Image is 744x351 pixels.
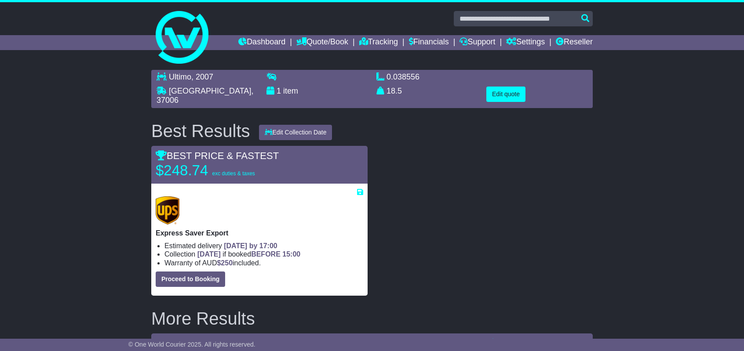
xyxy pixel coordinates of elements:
span: © One World Courier 2025. All rights reserved. [128,341,255,348]
span: 1 [277,87,281,95]
span: [GEOGRAPHIC_DATA] [169,87,251,95]
span: [DATE] [197,250,221,258]
li: Warranty of AUD included. [164,259,363,267]
a: Reseller [556,35,593,50]
a: Financials [409,35,449,50]
div: Best Results [147,121,255,141]
li: Estimated delivery [164,242,363,250]
button: Edit quote [486,87,525,102]
span: item [283,87,298,95]
span: BEFORE [251,250,281,258]
span: , 37006 [157,87,253,105]
a: Tracking [359,35,398,50]
span: [DATE] by 17:00 [224,242,277,250]
span: exc duties & taxes [212,170,255,177]
a: Additional Filters [489,338,555,347]
span: 334.87 [430,338,455,347]
span: 334.87 [328,338,353,347]
span: - $ [319,338,353,347]
span: 15:00 [282,250,300,258]
a: Dashboard [238,35,285,50]
span: 0.038556 [387,72,419,81]
span: $ [217,259,233,267]
span: if booked [197,250,300,258]
p: $248.74 [156,162,266,179]
a: Fastest- $334.87 [390,338,455,347]
a: Best Price [192,338,228,347]
a: Best Price- $334.87 [278,338,353,347]
li: Collection [164,250,363,258]
span: BEST PRICE & FASTEST [156,150,279,161]
button: Proceed to Booking [156,271,225,287]
a: Settings [506,35,545,50]
span: 18.5 [387,87,402,95]
span: - $ [421,338,455,347]
img: UPS (new): Express Saver Export [156,196,179,224]
a: Quote/Book [296,35,348,50]
span: Ultimo [169,72,191,81]
a: Support [460,35,495,50]
span: , 2007 [191,72,213,81]
span: 250 [221,259,233,267]
h2: More Results [151,309,593,328]
p: Express Saver Export [156,229,363,237]
button: Edit Collection Date [259,125,332,140]
span: Sorted by [156,338,190,347]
